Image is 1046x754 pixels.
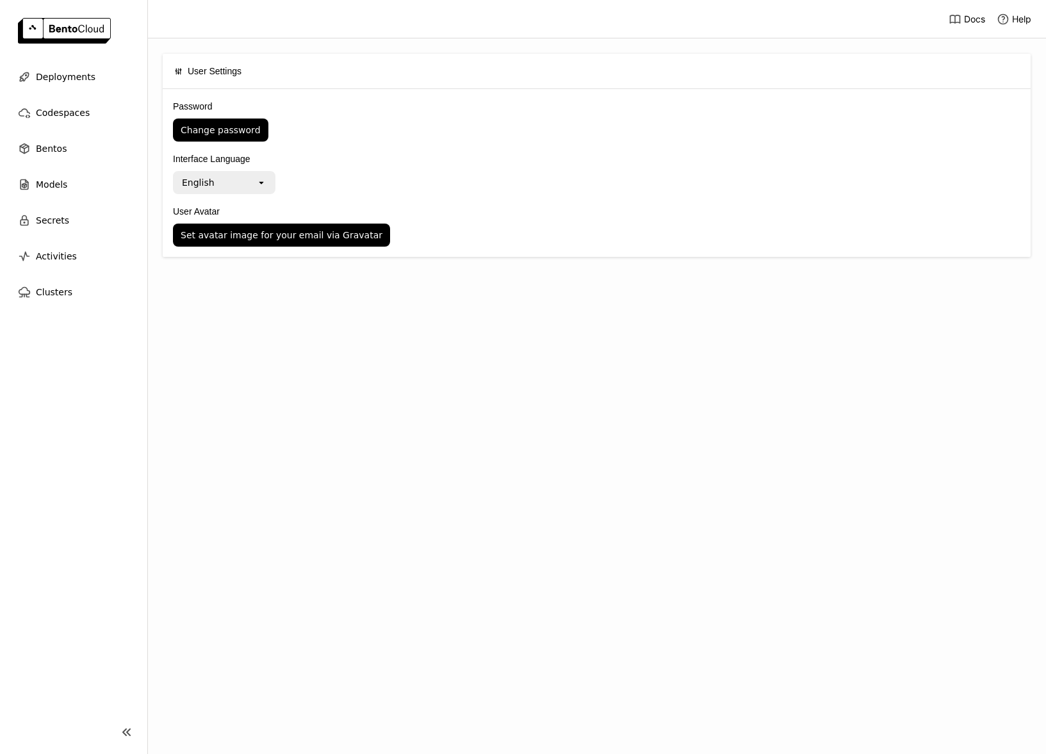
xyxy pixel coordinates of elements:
button: Set avatar image for your email via Gravatar [173,224,390,247]
span: Secrets [36,213,69,228]
button: Change password [173,119,268,142]
label: Interface Language [173,152,1020,166]
span: Clusters [36,284,72,300]
span: Docs [964,13,985,25]
span: Models [36,177,67,192]
span: Help [1012,13,1031,25]
a: Bentos [10,136,137,161]
a: Activities [10,243,137,269]
svg: open [256,177,266,188]
a: Secrets [10,208,137,233]
a: Docs [949,13,985,26]
label: User Avatar [173,204,1020,218]
a: Models [10,172,137,197]
a: Clusters [10,279,137,305]
span: Bentos [36,141,67,156]
label: Password [173,99,1020,113]
div: Help [997,13,1031,26]
div: English [182,176,215,189]
span: User Settings [188,64,241,78]
span: Activities [36,249,77,264]
img: logo [18,18,111,44]
span: Deployments [36,69,95,85]
span: Codespaces [36,105,90,120]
